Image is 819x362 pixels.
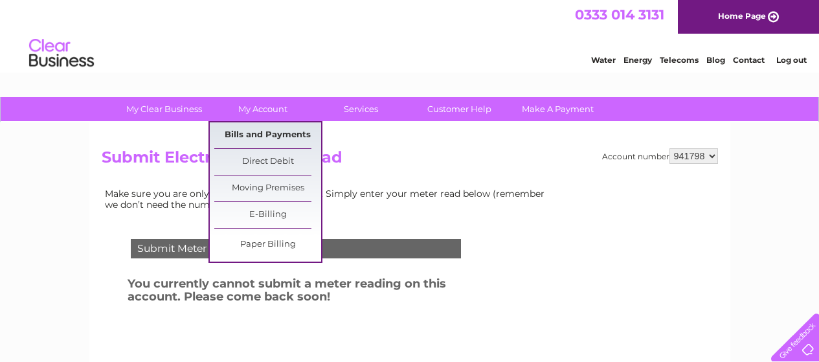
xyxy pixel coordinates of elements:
[102,185,555,212] td: Make sure you are only paying for what you use. Simply enter your meter read below (remember we d...
[660,55,699,65] a: Telecoms
[504,97,611,121] a: Make A Payment
[128,275,495,310] h3: You currently cannot submit a meter reading on this account. Please come back soon!
[706,55,725,65] a: Blog
[209,97,316,121] a: My Account
[104,7,716,63] div: Clear Business is a trading name of Verastar Limited (registered in [GEOGRAPHIC_DATA] No. 3667643...
[406,97,513,121] a: Customer Help
[111,97,218,121] a: My Clear Business
[308,97,414,121] a: Services
[214,232,321,258] a: Paper Billing
[214,149,321,175] a: Direct Debit
[623,55,652,65] a: Energy
[102,148,718,173] h2: Submit Electricity Meter Read
[591,55,616,65] a: Water
[214,202,321,228] a: E-Billing
[28,34,95,73] img: logo.png
[214,175,321,201] a: Moving Premises
[575,6,664,23] a: 0333 014 3131
[131,239,461,258] div: Submit Meter Read
[602,148,718,164] div: Account number
[733,55,765,65] a: Contact
[214,122,321,148] a: Bills and Payments
[776,55,807,65] a: Log out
